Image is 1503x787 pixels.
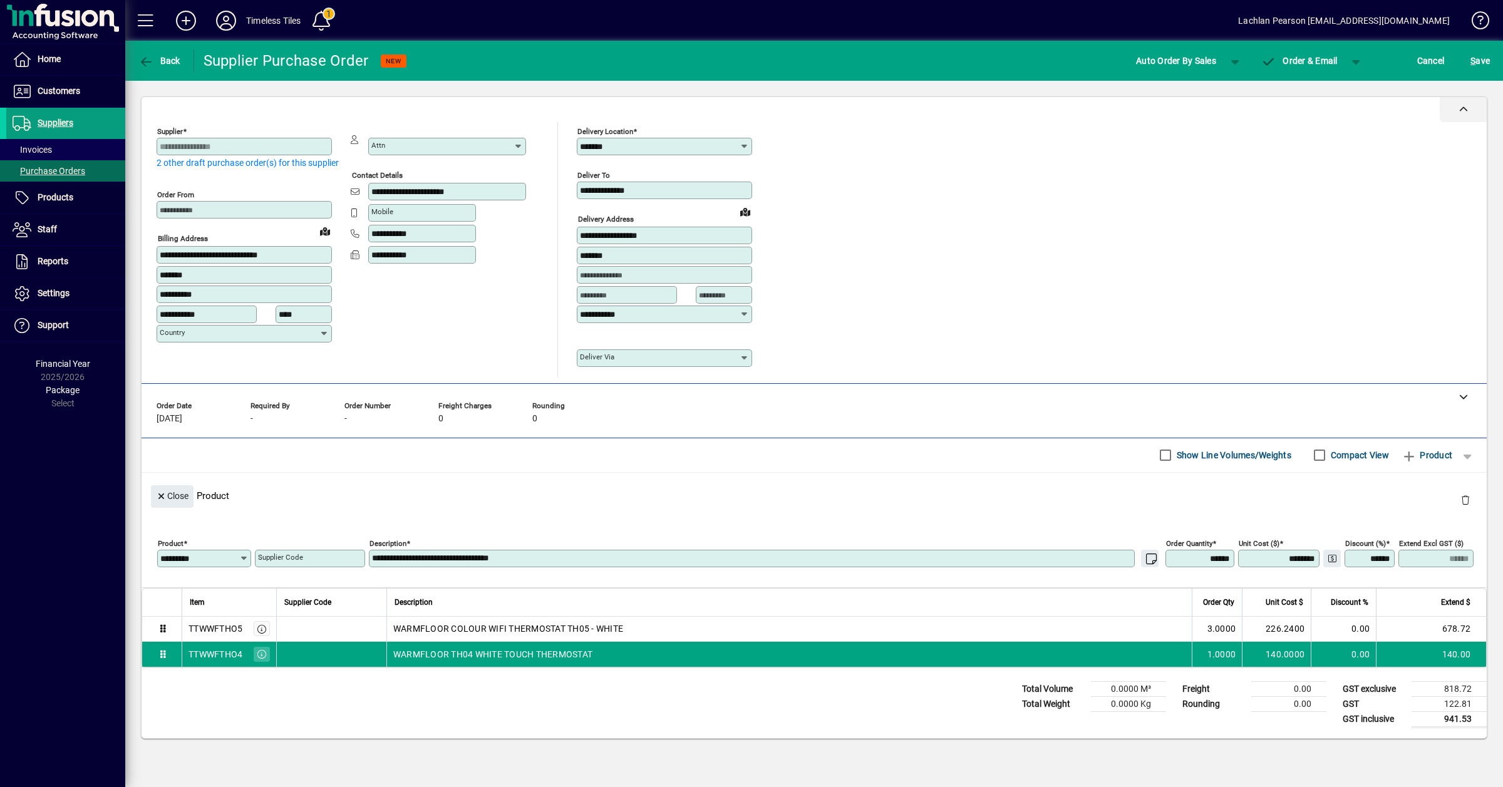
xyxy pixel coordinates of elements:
button: Order & Email [1255,49,1344,72]
span: Auto Order By Sales [1136,51,1216,71]
app-page-header-button: Back [125,49,194,72]
span: Support [38,320,69,330]
span: 0 [438,414,443,424]
mat-label: Description [369,538,406,547]
span: Cancel [1417,51,1445,71]
button: Delete [1450,485,1480,515]
a: Purchase Orders [6,160,125,182]
span: Purchase Orders [13,166,85,176]
td: 140.00 [1376,642,1486,667]
td: 226.2400 [1242,617,1311,642]
mat-label: Attn [371,141,385,150]
button: Save [1467,49,1493,72]
a: Reports [6,246,125,277]
mat-label: Deliver To [577,171,610,180]
span: Staff [38,224,57,234]
a: View on map [735,202,755,222]
button: Change Price Levels [1323,550,1341,567]
mat-label: Mobile [371,207,393,216]
span: Customers [38,86,80,96]
span: Settings [38,288,70,298]
span: Product [1402,445,1452,465]
td: 122.81 [1412,696,1487,711]
span: WARMFLOOR TH04 WHITE TOUCH THERMOSTAT [393,648,592,661]
td: 0.00 [1251,681,1326,696]
span: Back [138,56,180,66]
div: Timeless Tiles [246,11,301,31]
span: Financial Year [36,359,90,369]
td: GST [1336,696,1412,711]
a: Knowledge Base [1462,3,1487,43]
td: 140.0000 [1242,642,1311,667]
span: - [344,414,347,424]
app-page-header-button: Close [148,490,197,502]
td: GST inclusive [1336,711,1412,727]
mat-label: Discount (%) [1345,538,1386,547]
a: Home [6,44,125,75]
span: Close [156,486,189,507]
span: [DATE] [157,414,182,424]
span: Products [38,192,73,202]
a: Invoices [6,139,125,160]
td: 0.00 [1311,617,1376,642]
button: Add [166,9,206,32]
td: 1.0000 [1192,642,1242,667]
button: Profile [206,9,246,32]
span: Home [38,54,61,64]
mat-label: Product [158,538,183,547]
span: Suppliers [38,118,73,128]
td: 678.72 [1376,617,1486,642]
mat-label: Delivery Location [577,127,633,136]
mat-label: Order Quantity [1166,538,1212,547]
span: Supplier Code [284,595,331,609]
td: 941.53 [1412,711,1487,727]
mat-label: Country [160,328,185,337]
td: Total Volume [1016,681,1091,696]
mat-label: Unit Cost ($) [1239,538,1279,547]
app-page-header-button: Delete [1450,494,1480,505]
div: Supplier Purchase Order [204,51,369,71]
span: Extend $ [1441,595,1470,609]
span: NEW [386,57,401,65]
span: ave [1470,51,1490,71]
span: Description [395,595,433,609]
label: Show Line Volumes/Weights [1174,449,1291,461]
span: Discount % [1331,595,1368,609]
span: Package [46,385,80,395]
span: Invoices [13,145,52,155]
span: Item [190,595,205,609]
td: 0.0000 Kg [1091,696,1166,711]
td: 0.00 [1311,642,1376,667]
mat-label: Order from [157,190,194,199]
td: 3.0000 [1192,617,1242,642]
span: - [250,414,253,424]
span: Order & Email [1261,56,1338,66]
a: Support [6,310,125,341]
span: Unit Cost $ [1266,595,1303,609]
div: TTWWFTHO4 [189,648,242,661]
td: Total Weight [1016,696,1091,711]
td: Freight [1176,681,1251,696]
td: Rounding [1176,696,1251,711]
td: 0.0000 M³ [1091,681,1166,696]
td: 0.00 [1251,696,1326,711]
mat-label: Supplier Code [258,553,303,562]
div: TTWWFTHO5 [189,622,242,635]
td: GST exclusive [1336,681,1412,696]
mat-label: Deliver via [580,352,614,361]
td: 818.72 [1412,681,1487,696]
button: Product [1395,444,1459,466]
button: Back [135,49,183,72]
a: Customers [6,76,125,107]
div: Product [142,473,1487,518]
button: Cancel [1414,49,1448,72]
a: Products [6,182,125,213]
button: Close [151,485,194,508]
mat-label: Supplier [157,127,183,136]
mat-label: Extend excl GST ($) [1399,538,1464,547]
div: Lachlan Pearson [EMAIL_ADDRESS][DOMAIN_NAME] [1238,11,1450,31]
button: Auto Order By Sales [1130,49,1222,72]
span: 0 [532,414,537,424]
a: Staff [6,214,125,245]
span: Order Qty [1203,595,1234,609]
